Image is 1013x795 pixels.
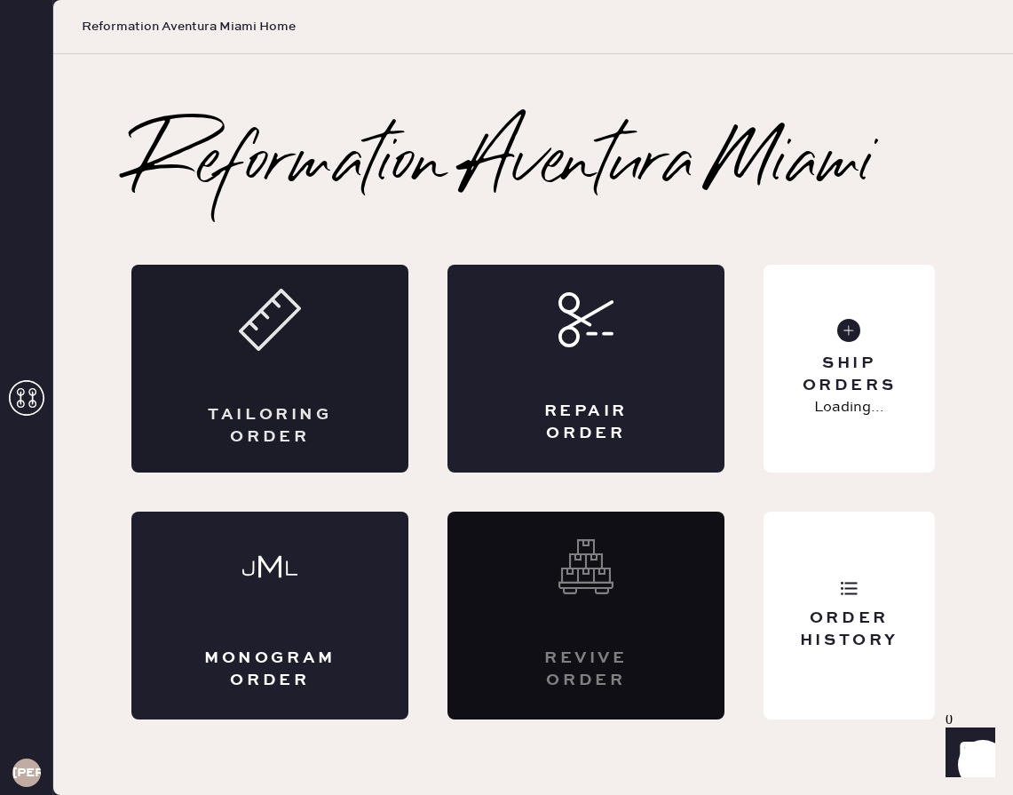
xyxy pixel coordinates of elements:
[518,401,653,445] div: Repair Order
[447,512,724,719] div: Interested? Contact us at care@hemster.co
[202,404,337,449] div: Tailoring Order
[778,353,921,397] div: Ship Orders
[12,767,41,779] h3: [PERSON_NAME]
[131,130,875,201] h2: Reformation Aventura Miami
[518,648,653,692] div: Revive order
[82,18,296,36] span: Reformation Aventura Miami Home
[814,397,884,418] p: Loading...
[778,608,921,652] div: Order History
[929,715,1005,791] iframe: Front Chat
[202,648,337,692] div: Monogram Order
